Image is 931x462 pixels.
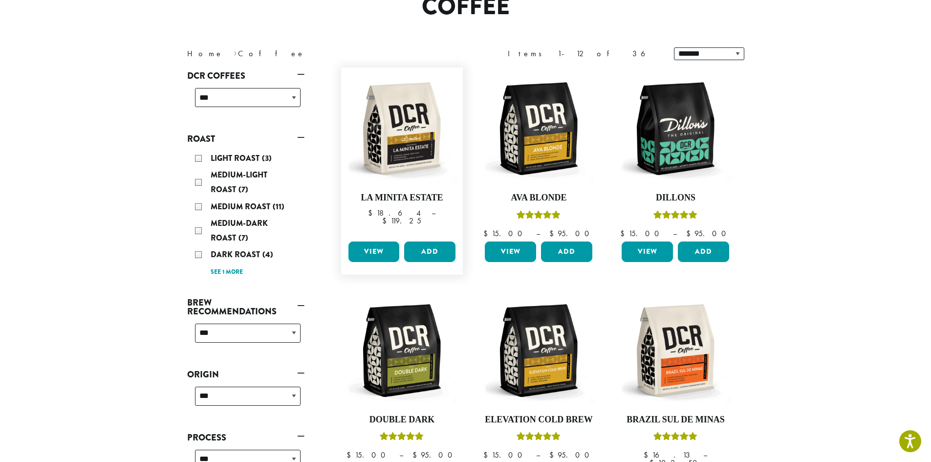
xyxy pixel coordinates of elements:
[187,294,304,320] a: Brew Recommendations
[273,201,284,212] span: (11)
[187,48,451,60] nav: Breadcrumb
[187,147,304,283] div: Roast
[399,450,403,460] span: –
[432,208,435,218] span: –
[368,208,422,218] bdi: 18.64
[536,228,540,239] span: –
[653,431,697,445] div: Rated 5.00 out of 5
[187,67,304,84] a: DCR Coffees
[619,193,732,203] h4: Dillons
[348,242,400,262] a: View
[644,450,694,460] bdi: 16.13
[238,184,248,195] span: (7)
[620,228,628,239] span: $
[549,450,558,460] span: $
[620,228,664,239] bdi: 15.00
[211,267,243,277] a: See 1 more
[508,48,659,60] div: Items 1-12 of 36
[187,320,304,354] div: Brew Recommendations
[346,72,458,238] a: La Minita Estate
[686,228,694,239] span: $
[482,72,595,185] img: DCR-12oz-Ava-Blonde-Stock-scaled.png
[644,450,652,460] span: $
[619,294,732,407] img: DCR-12oz-Brazil-Sul-De-Minas-Stock-scaled.png
[482,415,595,425] h4: Elevation Cold Brew
[619,72,732,238] a: DillonsRated 5.00 out of 5
[238,232,248,243] span: (7)
[187,366,304,383] a: Origin
[262,153,272,164] span: (3)
[541,242,592,262] button: Add
[483,228,527,239] bdi: 15.00
[211,218,268,243] span: Medium-Dark Roast
[412,450,457,460] bdi: 95.00
[482,193,595,203] h4: Ava Blonde
[619,72,732,185] img: DCR-12oz-Dillons-Stock-scaled.png
[382,216,421,226] bdi: 119.25
[211,153,262,164] span: Light Roast
[517,431,561,445] div: Rated 5.00 out of 5
[536,450,540,460] span: –
[346,294,458,407] img: DCR-12oz-Double-Dark-Stock-scaled.png
[549,450,594,460] bdi: 95.00
[211,249,262,260] span: Dark Roast
[368,208,376,218] span: $
[703,450,707,460] span: –
[187,383,304,418] div: Origin
[346,450,355,460] span: $
[380,431,424,445] div: Rated 4.50 out of 5
[412,450,421,460] span: $
[549,228,594,239] bdi: 95.00
[211,201,273,212] span: Medium Roast
[346,72,458,185] img: DCR-12oz-La-Minita-Estate-Stock-scaled.png
[234,44,237,60] span: ›
[686,228,731,239] bdi: 95.00
[482,72,595,238] a: Ava BlondeRated 5.00 out of 5
[549,228,558,239] span: $
[187,48,223,59] a: Home
[187,131,304,147] a: Roast
[678,242,729,262] button: Add
[346,450,390,460] bdi: 15.00
[517,209,561,224] div: Rated 5.00 out of 5
[485,242,536,262] a: View
[404,242,455,262] button: Add
[346,415,458,425] h4: Double Dark
[482,294,595,407] img: DCR-12oz-Elevation-Cold-Brew-Stock-scaled.png
[382,216,390,226] span: $
[483,228,492,239] span: $
[187,84,304,119] div: DCR Coffees
[211,169,267,195] span: Medium-Light Roast
[483,450,527,460] bdi: 15.00
[622,242,673,262] a: View
[653,209,697,224] div: Rated 5.00 out of 5
[346,193,458,203] h4: La Minita Estate
[673,228,677,239] span: –
[187,429,304,446] a: Process
[262,249,273,260] span: (4)
[483,450,492,460] span: $
[619,415,732,425] h4: Brazil Sul De Minas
